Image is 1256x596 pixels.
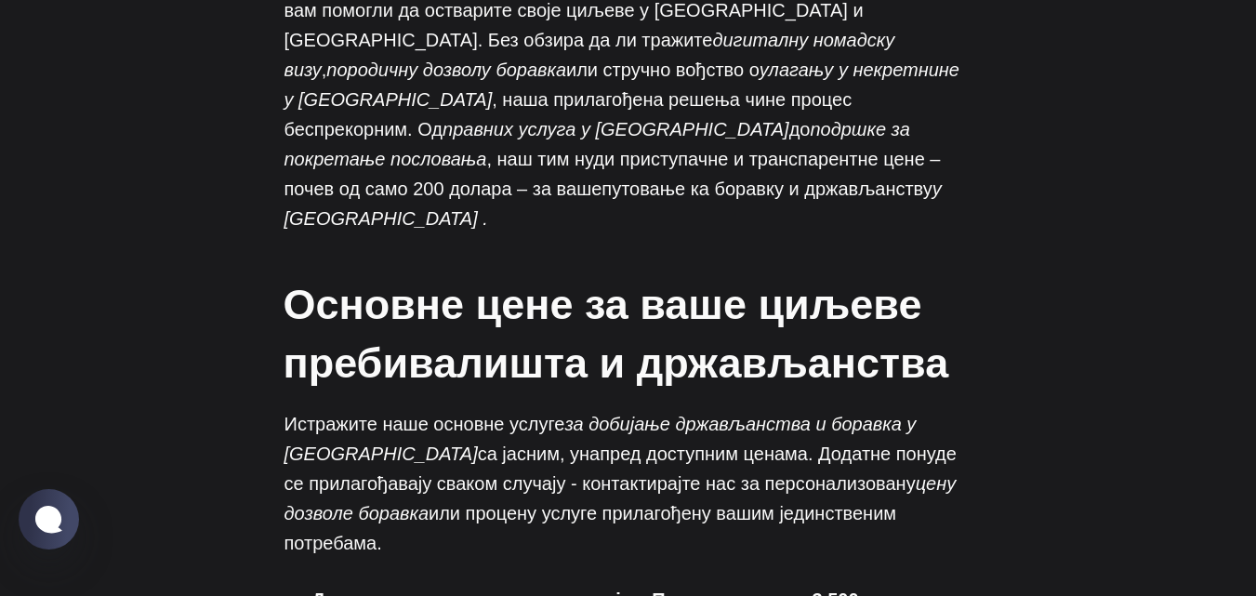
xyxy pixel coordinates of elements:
[284,503,897,553] font: или процену услуге прилагођену вашим јединственим потребама.
[284,60,959,110] font: улагању у некретнине у [GEOGRAPHIC_DATA]
[284,89,853,139] font: , наша прилагођена решења чине процес беспрекорним. Од
[789,119,811,139] font: до
[284,414,917,464] font: за добијање држављанства и боравка у [GEOGRAPHIC_DATA]
[322,60,327,80] font: ,
[443,119,789,139] font: правних услуга у [GEOGRAPHIC_DATA]
[284,414,565,434] font: Истражите наше основне услуге
[284,281,949,387] font: Основне цене за ваше циљеве пребивалишта и држављанства
[284,179,942,229] font: у [GEOGRAPHIC_DATA] .
[602,179,932,199] font: путовање ка боравку и држављанству
[566,60,760,80] font: или стручно вођство о
[284,444,957,494] font: са јасним, унапред доступним ценама. Додатне понуде се прилагођавају сваком случају - контактирај...
[284,149,941,199] font: , наш тим нуди приступачне и транспарентне цене – почев од само 200 долара – за ваше
[326,60,566,80] font: породичну дозволу боравка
